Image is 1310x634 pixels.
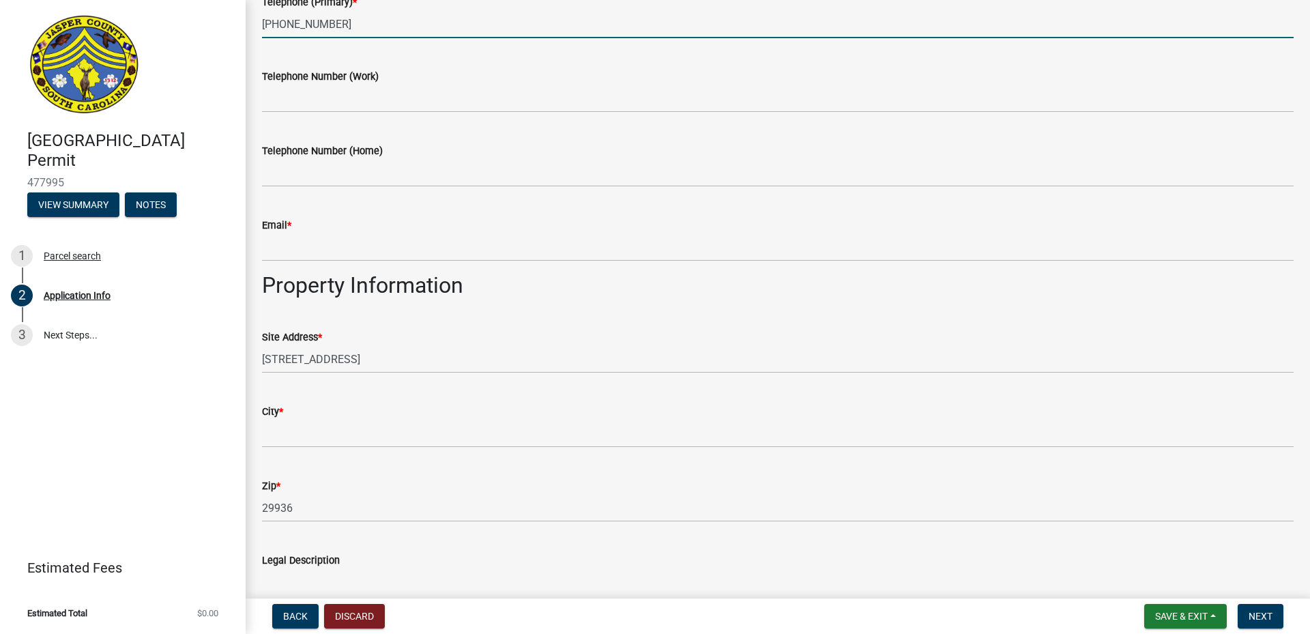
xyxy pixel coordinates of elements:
[11,324,33,346] div: 3
[272,604,319,629] button: Back
[125,200,177,211] wm-modal-confirm: Notes
[27,176,218,189] span: 477995
[44,251,101,261] div: Parcel search
[11,554,224,581] a: Estimated Fees
[1155,611,1208,622] span: Save & Exit
[262,272,1294,298] h2: Property Information
[27,609,87,618] span: Estimated Total
[197,609,218,618] span: $0.00
[262,147,383,156] label: Telephone Number (Home)
[44,291,111,300] div: Application Info
[27,131,235,171] h4: [GEOGRAPHIC_DATA] Permit
[262,221,291,231] label: Email
[262,556,340,566] label: Legal Description
[1238,604,1283,629] button: Next
[262,482,280,491] label: Zip
[11,245,33,267] div: 1
[27,192,119,217] button: View Summary
[262,407,283,417] label: City
[1249,611,1272,622] span: Next
[27,14,141,117] img: Jasper County, South Carolina
[262,333,322,343] label: Site Address
[11,285,33,306] div: 2
[324,604,385,629] button: Discard
[27,200,119,211] wm-modal-confirm: Summary
[1144,604,1227,629] button: Save & Exit
[262,72,379,82] label: Telephone Number (Work)
[125,192,177,217] button: Notes
[283,611,308,622] span: Back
